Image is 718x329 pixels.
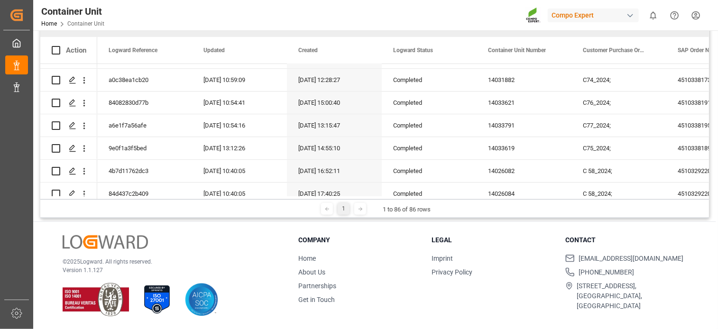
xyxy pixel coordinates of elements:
[488,47,546,54] span: Container Unit Number
[579,267,635,277] span: [PHONE_NUMBER]
[40,160,97,183] div: Press SPACE to select this row.
[393,137,465,159] div: Completed
[287,91,382,114] div: [DATE] 15:00:40
[477,183,571,205] div: 14026084
[571,160,666,182] div: C 58_2024;
[287,160,382,182] div: [DATE] 16:52:11
[571,69,666,91] div: C74_2024;
[571,137,666,159] div: C75_2024;
[40,183,97,205] div: Press SPACE to select this row.
[526,7,541,24] img: Screenshot%202023-09-29%20at%2010.02.21.png_1712312052.png
[477,137,571,159] div: 14033619
[432,268,473,276] a: Privacy Policy
[298,255,316,262] a: Home
[548,9,639,22] div: Compo Expert
[192,91,287,114] div: [DATE] 10:54:41
[97,114,192,137] div: a6e1f7a56afe
[287,137,382,159] div: [DATE] 14:55:10
[109,47,157,54] span: Logward Reference
[185,283,218,316] img: AICPA SOC
[432,255,453,262] a: Imprint
[477,69,571,91] div: 14031882
[287,114,382,137] div: [DATE] 13:15:47
[97,160,192,182] div: 4b7d11762dc3
[140,283,174,316] img: ISO 27001 Certification
[63,235,148,249] img: Logward Logo
[565,235,687,245] h3: Contact
[97,137,192,159] div: 9e0f1a3f5bed
[571,91,666,114] div: C76_2024;
[97,183,192,205] div: 84d437c2b409
[97,69,192,91] div: a0c38ea1cb20
[298,235,420,245] h3: Company
[192,183,287,205] div: [DATE] 10:40:05
[477,114,571,137] div: 14033791
[40,91,97,114] div: Press SPACE to select this row.
[298,47,318,54] span: Created
[287,69,382,91] div: [DATE] 12:28:27
[579,254,684,264] span: [EMAIL_ADDRESS][DOMAIN_NAME]
[66,46,86,55] div: Action
[664,5,685,26] button: Help Center
[383,205,431,214] div: 1 to 86 of 86 rows
[192,160,287,182] div: [DATE] 10:40:05
[393,183,465,205] div: Completed
[63,283,129,316] img: ISO 9001 & ISO 14001 Certification
[40,137,97,160] div: Press SPACE to select this row.
[298,282,336,290] a: Partnerships
[192,114,287,137] div: [DATE] 10:54:16
[393,160,465,182] div: Completed
[192,137,287,159] div: [DATE] 13:12:26
[298,296,335,303] a: Get in Touch
[63,266,275,274] p: Version 1.1.127
[298,268,325,276] a: About Us
[393,69,465,91] div: Completed
[548,6,643,24] button: Compo Expert
[40,114,97,137] div: Press SPACE to select this row.
[63,257,275,266] p: © 2025 Logward. All rights reserved.
[287,183,382,205] div: [DATE] 17:40:25
[477,160,571,182] div: 14026082
[393,92,465,114] div: Completed
[477,91,571,114] div: 14033621
[41,4,104,18] div: Container Unit
[338,203,350,215] div: 1
[583,47,646,54] span: Customer Purchase Order Numbers
[40,69,97,91] div: Press SPACE to select this row.
[393,115,465,137] div: Completed
[192,69,287,91] div: [DATE] 10:59:09
[97,91,192,114] div: 84082830d77b
[203,47,225,54] span: Updated
[577,281,687,311] span: [STREET_ADDRESS], [GEOGRAPHIC_DATA], [GEOGRAPHIC_DATA]
[571,183,666,205] div: C 58_2024;
[643,5,664,26] button: show 0 new notifications
[571,114,666,137] div: C77_2024;
[393,47,433,54] span: Logward Status
[432,235,553,245] h3: Legal
[41,20,57,27] a: Home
